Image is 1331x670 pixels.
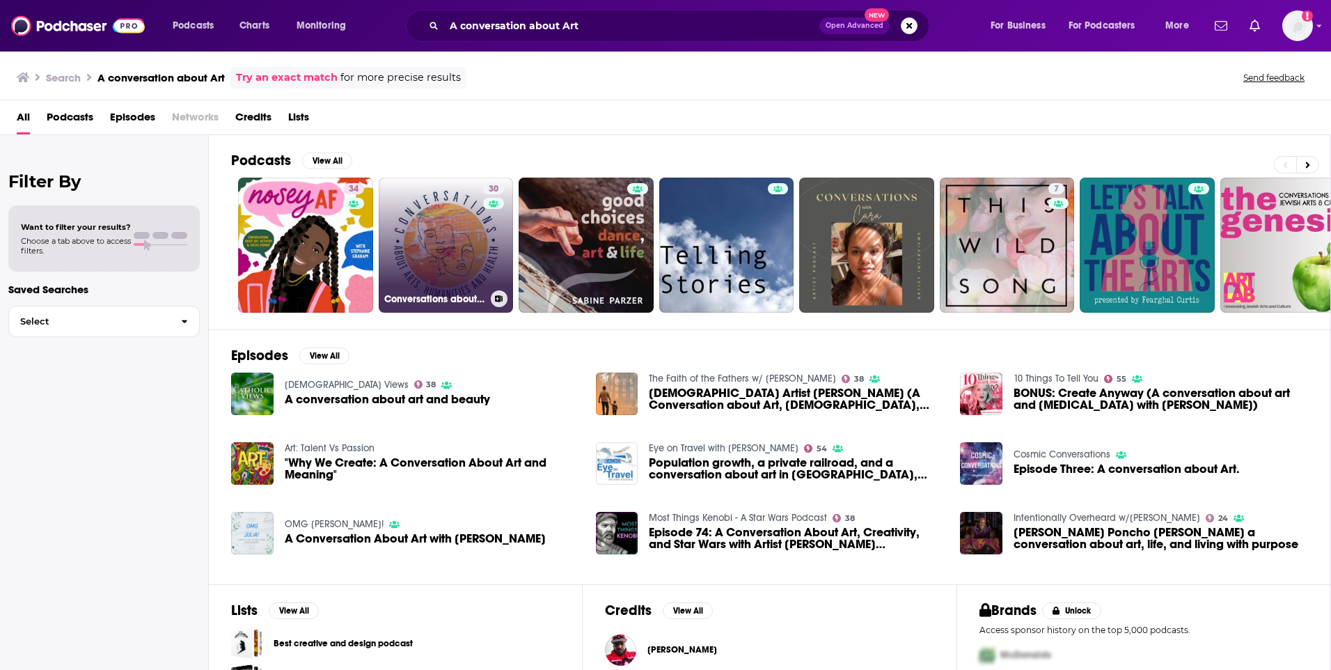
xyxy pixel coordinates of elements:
span: Open Advanced [826,22,883,29]
h2: Podcasts [231,152,291,169]
a: Larry Poncho Brown a conversation about art, life, and living with purpose [1014,527,1308,550]
button: Unlock [1042,602,1101,619]
span: 54 [817,446,827,452]
a: All [17,106,30,134]
a: OMG Julia! [285,518,384,530]
button: View All [302,153,352,169]
h3: Conversations about Arts, Humanities and Health [384,293,485,305]
span: For Podcasters [1069,16,1135,36]
span: Select [9,317,170,326]
a: Best creative and design podcast [274,636,413,651]
h2: Filter By [8,171,200,192]
img: Episode 74: A Conversation About Art, Creativity, and Star Wars with Artist Jennie Marie Studio [596,512,638,554]
input: Search podcasts, credits, & more... [444,15,819,37]
img: Population growth, a private railroad, and a conversation about art in Fort Lauderdale, Florida [596,442,638,485]
a: Episode Three: A conversation about Art. [960,442,1002,485]
button: Select [8,306,200,337]
button: View All [269,602,319,619]
h3: Search [46,71,81,84]
a: CreditsView All [605,602,713,619]
p: Access sponsor history on the top 5,000 podcasts. [979,625,1308,635]
a: 7 [940,178,1075,313]
a: ListsView All [231,602,319,619]
img: Tony Guidry [605,634,636,666]
span: Networks [172,106,219,134]
a: The Faith of the Fathers w/ Karl Gessler [649,373,836,384]
a: Tony Guidry [647,644,717,655]
a: 55 [1104,375,1126,383]
span: Charts [239,16,269,36]
img: A conversation about art and beauty [231,373,274,415]
h2: Brands [979,602,1037,619]
img: Larry Poncho Brown a conversation about art, life, and living with purpose [960,512,1002,554]
a: A Conversation About Art with Cody Jimenez [231,512,274,554]
span: BONUS: Create Anyway (A conversation about art and [MEDICAL_DATA] with [PERSON_NAME]) [1014,387,1308,411]
a: Catholic Views [285,379,409,391]
button: open menu [981,15,1063,37]
span: 30 [489,182,498,196]
a: Podcasts [47,106,93,134]
a: A conversation about art and beauty [285,394,490,405]
a: BONUS: Create Anyway (A conversation about art and perfectionism with Ashlee Gadd) [1014,387,1308,411]
button: View All [663,602,713,619]
span: [DEMOGRAPHIC_DATA] Artist [PERSON_NAME] (A Conversation about Art, [DEMOGRAPHIC_DATA], and Culture) [649,387,943,411]
span: 24 [1218,515,1228,522]
a: 54 [804,444,827,453]
p: Saved Searches [8,283,200,296]
a: PodcastsView All [231,152,352,169]
a: 24 [1206,514,1228,522]
a: Episodes [110,106,155,134]
img: Podchaser - Follow, Share and Rate Podcasts [11,13,145,39]
button: open menu [1156,15,1206,37]
a: Christian Artist Michael Sherrill (A Conversation about Art, Jesus, and Culture) [596,373,638,415]
button: open menu [1060,15,1156,37]
a: Lists [288,106,309,134]
span: Episode 74: A Conversation About Art, Creativity, and Star Wars with Artist [PERSON_NAME] [PERSON... [649,527,943,550]
a: 38 [414,380,436,389]
a: A Conversation About Art with Cody Jimenez [285,533,546,545]
a: EpisodesView All [231,347,349,364]
span: A Conversation About Art with [PERSON_NAME] [285,533,546,545]
span: Population growth, a private railroad, and a conversation about art in [GEOGRAPHIC_DATA], [US_STATE] [649,457,943,481]
h2: Credits [605,602,652,619]
a: Episode Three: A conversation about Art. [1014,463,1240,475]
button: Send feedback [1239,72,1309,84]
span: McDonalds [1000,649,1051,661]
a: 34 [343,183,364,194]
a: Charts [230,15,278,37]
a: Credits [235,106,271,134]
img: First Pro Logo [974,641,1000,669]
span: 38 [426,382,436,388]
a: Episode 74: A Conversation About Art, Creativity, and Star Wars with Artist Jennie Marie Studio [649,527,943,550]
span: 34 [349,182,359,196]
span: "Why We Create: A Conversation About Art and Meaning" [285,457,579,481]
img: BONUS: Create Anyway (A conversation about art and perfectionism with Ashlee Gadd) [960,373,1002,415]
span: New [865,8,890,22]
h3: A conversation about Art [97,71,225,84]
a: Show notifications dropdown [1244,14,1266,38]
a: Christian Artist Michael Sherrill (A Conversation about Art, Jesus, and Culture) [649,387,943,411]
button: Show profile menu [1282,10,1313,41]
a: 30Conversations about Arts, Humanities and Health [379,178,514,313]
a: Most Things Kenobi - A Star Wars Podcast [649,512,827,524]
span: Want to filter your results? [21,222,131,232]
span: 38 [854,376,864,382]
a: Best creative and design podcast [231,628,262,659]
span: 7 [1054,182,1059,196]
span: Choose a tab above to access filters. [21,236,131,256]
button: open menu [163,15,232,37]
a: 10 Things To Tell You [1014,373,1098,384]
a: Show notifications dropdown [1209,14,1233,38]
